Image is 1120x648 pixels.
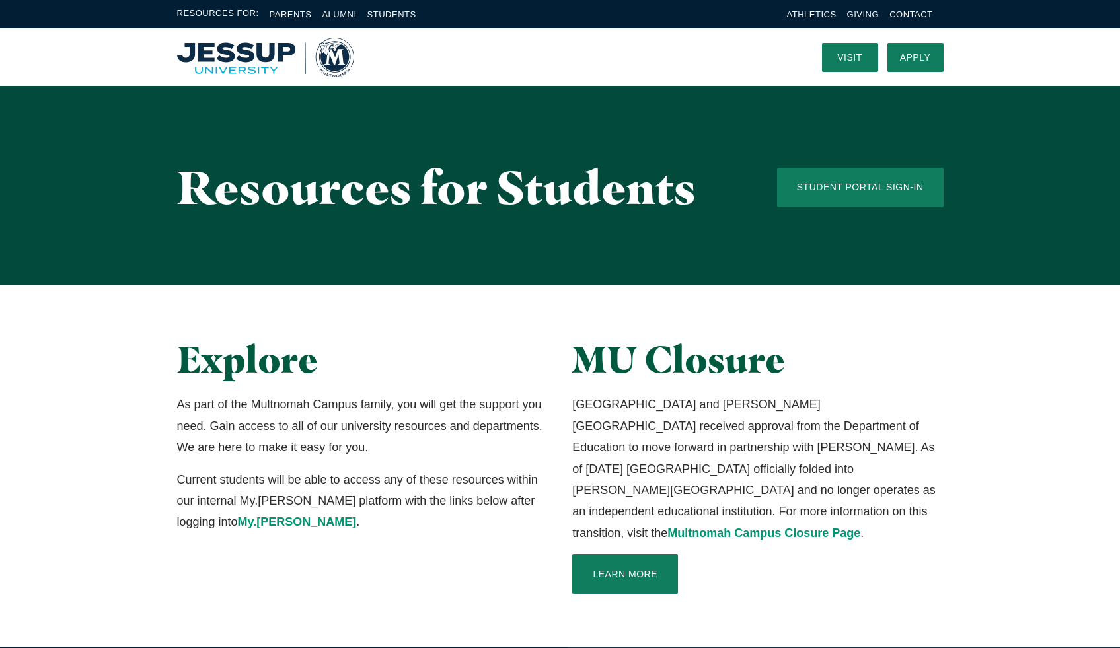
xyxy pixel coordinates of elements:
img: Multnomah University Logo [177,38,354,77]
a: Alumni [322,9,356,19]
p: Current students will be able to access any of these resources within our internal My.[PERSON_NAM... [177,469,548,533]
p: [GEOGRAPHIC_DATA] and [PERSON_NAME][GEOGRAPHIC_DATA] received approval from the Department of Edu... [572,394,943,544]
h2: MU Closure [572,338,943,380]
a: Parents [270,9,312,19]
a: Apply [887,43,944,72]
a: Home [177,38,354,77]
a: Learn More [572,554,678,594]
a: Giving [847,9,879,19]
h1: Resources for Students [177,162,724,213]
a: Visit [822,43,878,72]
h2: Explore [177,338,548,380]
a: Students [367,9,416,19]
p: As part of the Multnomah Campus family, you will get the support you need. Gain access to all of ... [177,394,548,458]
span: Resources For: [177,7,259,22]
a: Student Portal Sign-In [777,168,944,207]
a: Athletics [787,9,837,19]
a: Contact [889,9,932,19]
a: Multnomah Campus Closure Page [667,526,860,540]
a: My.[PERSON_NAME] [238,515,357,528]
